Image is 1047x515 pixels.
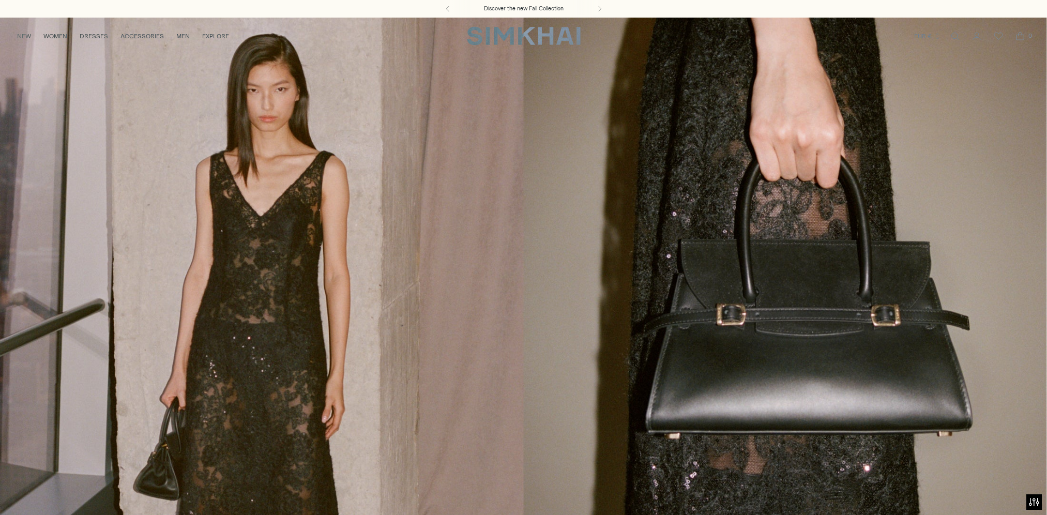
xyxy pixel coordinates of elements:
a: WOMEN [43,25,67,48]
button: EUR € [914,25,941,48]
a: SIMKHAI [467,26,581,46]
a: DRESSES [80,25,108,48]
a: NEW [17,25,31,48]
a: Discover the new Fall Collection [484,5,564,13]
a: Open search modal [945,26,965,47]
a: ACCESSORIES [120,25,164,48]
a: Go to the account page [966,26,987,47]
span: 0 [1025,31,1035,40]
a: MEN [176,25,190,48]
a: EXPLORE [202,25,229,48]
a: Open cart modal [1010,26,1030,47]
a: Wishlist [988,26,1009,47]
